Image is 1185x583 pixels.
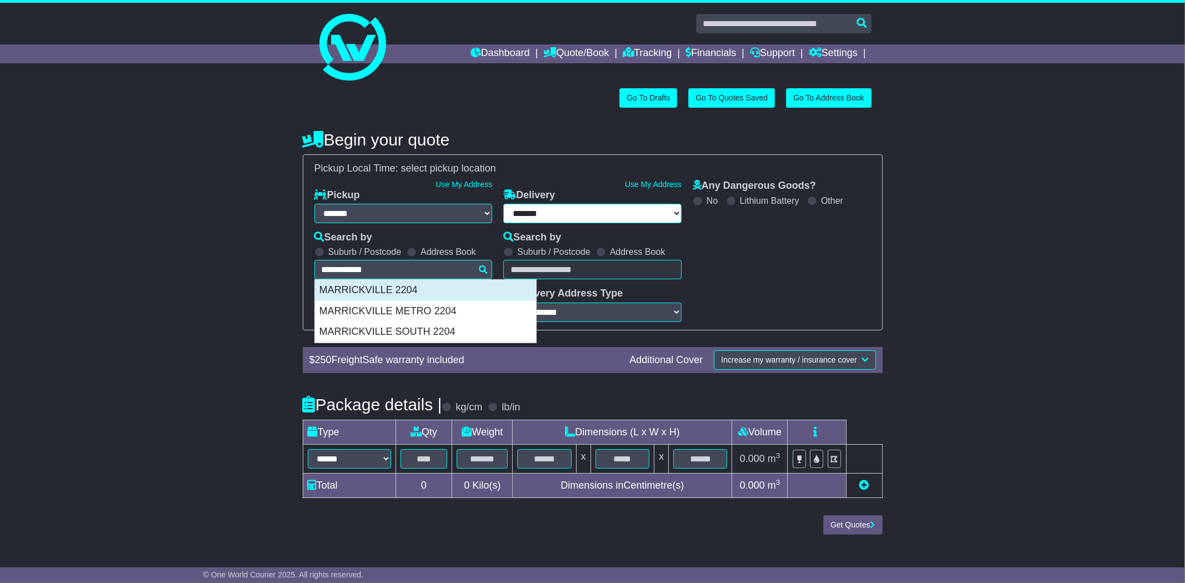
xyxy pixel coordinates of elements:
label: Search by [314,232,372,244]
label: Pickup [314,189,360,202]
td: Kilo(s) [452,474,513,498]
td: Dimensions in Centimetre(s) [513,474,732,498]
label: Delivery Address Type [503,288,623,300]
td: x [576,444,591,473]
button: Get Quotes [823,515,883,535]
sup: 3 [776,451,781,460]
span: 0.000 [740,480,765,491]
td: Volume [732,420,788,444]
label: Address Book [421,247,476,257]
span: m [768,480,781,491]
td: Type [303,420,396,444]
a: Use My Address [625,180,682,189]
td: 0 [396,474,452,498]
span: 0 [464,480,469,491]
label: lb/in [502,401,520,414]
a: Quote/Book [543,44,609,63]
label: Suburb / Postcode [328,247,402,257]
a: Go To Quotes Saved [688,88,775,108]
a: Support [750,44,795,63]
a: Financials [686,44,736,63]
a: Add new item [859,480,869,491]
h4: Begin your quote [303,130,883,149]
label: Other [821,195,843,206]
a: Dashboard [471,44,530,63]
button: Increase my warranty / insurance cover [714,350,876,370]
td: x [654,444,669,473]
td: Dimensions (L x W x H) [513,420,732,444]
label: Lithium Battery [740,195,799,206]
div: MARRICKVILLE METRO 2204 [315,301,536,322]
h4: Package details | [303,395,442,414]
div: MARRICKVILLE 2204 [315,280,536,301]
sup: 3 [776,478,781,486]
span: © One World Courier 2025. All rights reserved. [203,570,364,579]
a: Go To Drafts [619,88,677,108]
div: $ FreightSafe warranty included [304,354,624,366]
span: Increase my warranty / insurance cover [721,355,857,364]
span: m [768,453,781,464]
label: Suburb / Postcode [517,247,591,257]
td: Qty [396,420,452,444]
a: Settings [809,44,858,63]
label: Delivery [503,189,555,202]
label: No [707,195,718,206]
a: Tracking [623,44,672,63]
td: Weight [452,420,513,444]
span: select pickup location [401,163,496,174]
label: Any Dangerous Goods? [693,180,816,192]
div: Pickup Local Time: [309,163,877,175]
a: Use My Address [436,180,492,189]
label: Address Book [610,247,666,257]
span: 250 [315,354,332,365]
div: Additional Cover [624,354,708,366]
div: MARRICKVILLE SOUTH 2204 [315,321,536,343]
a: Go To Address Book [786,88,871,108]
label: Search by [503,232,561,244]
span: 0.000 [740,453,765,464]
td: Total [303,474,396,498]
label: kg/cm [456,401,482,414]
